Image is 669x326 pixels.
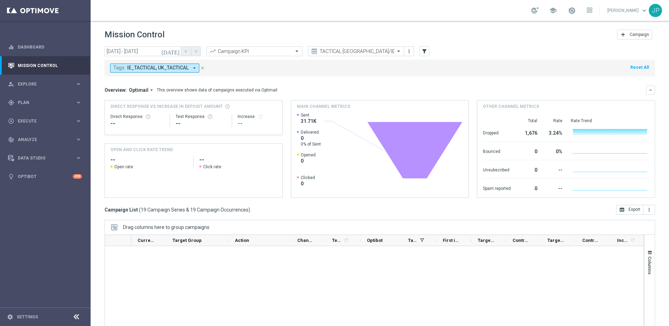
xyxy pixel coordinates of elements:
div: 0% [546,145,562,156]
i: keyboard_arrow_down [648,88,653,92]
button: more_vert [644,205,655,215]
span: Delivered [301,129,321,135]
div: Analyze [8,136,75,143]
button: gps_fixed Plan keyboard_arrow_right [8,100,82,105]
div: +10 [73,174,82,179]
i: open_in_browser [619,207,625,213]
i: person_search [8,81,14,87]
span: Opened [301,152,316,158]
div: -- [110,119,164,128]
ng-select: Campaign KPI [206,46,302,56]
i: keyboard_arrow_right [75,99,82,106]
i: lightbulb [8,173,14,180]
div: Dropped [483,127,511,138]
span: Open rate [114,164,133,170]
span: ) [248,207,250,213]
a: Mission Control [18,56,82,75]
button: Reset All [630,64,649,71]
div: -- [546,182,562,193]
i: track_changes [8,136,14,143]
div: 0 [519,164,537,175]
h1: Mission Control [105,30,164,40]
span: 0 [301,180,315,187]
div: Increase [238,114,276,119]
i: keyboard_arrow_right [75,118,82,124]
button: keyboard_arrow_down [646,86,655,95]
span: Increase [617,238,629,243]
div: Explore [8,81,75,87]
span: Control Response Rate [582,238,599,243]
h3: Campaign List [105,207,250,213]
span: Optibot [367,238,383,243]
i: gps_fixed [8,99,14,106]
button: filter_alt [420,46,429,56]
button: person_search Explore keyboard_arrow_right [8,81,82,87]
button: more_vert [406,47,413,55]
div: Plan [8,99,75,106]
input: Select date range [105,46,181,56]
button: Mission Control [8,63,82,68]
span: Calculate column [342,236,349,244]
span: 0 [301,135,321,141]
i: more_vert [646,207,652,213]
div: JP [649,4,662,17]
i: arrow_back [184,49,189,54]
span: Channel [297,238,314,243]
span: IE_TACTICAL, UK_TACTICAL [127,65,189,71]
span: Direct Response VS Increase In Deposit Amount [110,103,223,110]
div: Execute [8,118,75,124]
i: refresh [343,237,349,243]
div: 1,676 [519,127,537,138]
i: play_circle_outline [8,118,14,124]
span: 0 [301,158,316,164]
div: -- [546,164,562,175]
span: Data Studio [18,156,75,160]
div: Row Groups [123,224,209,230]
div: equalizer Dashboard [8,44,82,50]
div: 0 [519,182,537,193]
div: Test Response [176,114,226,119]
button: lightbulb Optibot +10 [8,174,82,179]
ng-select: TACTICAL UK/IE [308,46,404,56]
span: Execute [18,119,75,123]
button: open_in_browser Export [616,205,644,215]
div: -- [238,119,276,128]
i: refresh [257,114,263,119]
span: Current Status [138,238,154,243]
i: equalizer [8,44,14,50]
a: [PERSON_NAME]keyboard_arrow_down [607,5,649,16]
span: Calculate column [629,236,636,244]
span: Drag columns here to group campaigns [123,224,209,230]
span: ( [139,207,141,213]
h4: Other channel metrics [483,103,539,110]
span: 19 Campaign Series & 19 Campaign Occurrences [141,207,248,213]
a: Dashboard [18,38,82,56]
span: First in Range [443,238,460,243]
span: Analyze [18,138,75,142]
i: refresh [630,237,636,243]
span: Tags: [113,65,125,71]
i: add [620,32,626,37]
div: Bounced [483,145,511,156]
h4: Main channel metrics [297,103,350,110]
span: Columns [647,257,653,274]
h2: -- [199,156,277,164]
button: add Campaign [617,30,652,39]
i: filter_alt [421,48,428,54]
span: Campaign [630,32,649,37]
multiple-options-button: Export to CSV [616,207,655,212]
div: Direct Response [110,114,164,119]
button: Optimail arrow_drop_down [127,87,157,93]
a: Optibot [18,167,73,186]
button: Data Studio keyboard_arrow_right [8,155,82,161]
button: track_changes Analyze keyboard_arrow_right [8,137,82,142]
div: -- [176,119,226,128]
span: Plan [18,101,75,105]
span: Targeted Customers [478,238,494,243]
span: 31.71K [301,118,316,124]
